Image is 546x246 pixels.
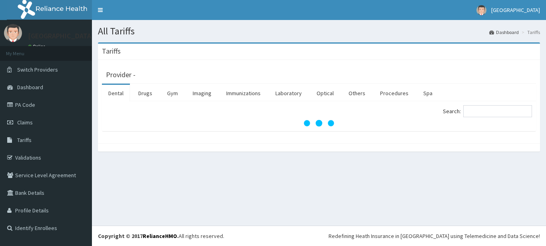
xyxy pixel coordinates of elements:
[186,85,218,102] a: Imaging
[303,107,335,139] svg: audio-loading
[98,26,540,36] h1: All Tariffs
[374,85,415,102] a: Procedures
[491,6,540,14] span: [GEOGRAPHIC_DATA]
[17,136,32,144] span: Tariffs
[102,85,130,102] a: Dental
[17,119,33,126] span: Claims
[463,105,532,117] input: Search:
[520,29,540,36] li: Tariffs
[4,24,22,42] img: User Image
[106,71,136,78] h3: Provider -
[161,85,184,102] a: Gym
[329,232,540,240] div: Redefining Heath Insurance in [GEOGRAPHIC_DATA] using Telemedicine and Data Science!
[132,85,159,102] a: Drugs
[17,84,43,91] span: Dashboard
[17,66,58,73] span: Switch Providers
[92,226,546,246] footer: All rights reserved.
[417,85,439,102] a: Spa
[476,5,486,15] img: User Image
[102,48,121,55] h3: Tariffs
[310,85,340,102] a: Optical
[269,85,308,102] a: Laboratory
[143,232,177,240] a: RelianceHMO
[220,85,267,102] a: Immunizations
[28,44,47,49] a: Online
[342,85,372,102] a: Others
[98,232,179,240] strong: Copyright © 2017 .
[443,105,532,117] label: Search:
[489,29,519,36] a: Dashboard
[28,32,94,40] p: [GEOGRAPHIC_DATA]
